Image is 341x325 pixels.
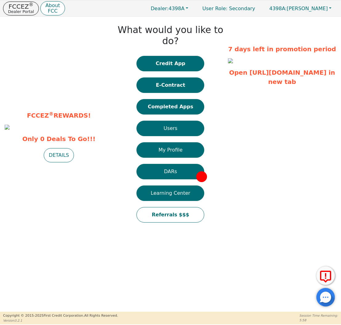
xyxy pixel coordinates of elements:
button: Dealer:4398A [144,4,195,13]
button: AboutFCC [40,1,65,16]
img: adddd023-2d30-4c69-b0f1-230e4a0bf088 [5,125,10,130]
button: FCCEZ®Dealer Portal [3,2,39,15]
span: [PERSON_NAME] [269,6,328,11]
button: My Profile [136,142,204,158]
button: E-Contract [136,77,204,93]
span: All Rights Reserved. [84,314,118,318]
button: Completed Apps [136,99,204,115]
sup: ® [49,111,54,117]
span: Only 0 Deals To Go!!! [5,134,113,144]
a: User Role: Secondary [196,2,261,15]
p: 7 days left in promotion period [228,44,336,54]
img: d35a2f15-e587-425f-9eff-eac6417066fb [228,58,233,63]
span: 4398A [151,6,185,11]
button: DARs [136,164,204,179]
span: Dealer: [151,6,168,11]
p: FCCEZ REWARDS! [5,111,113,120]
p: FCC [45,9,60,14]
p: Version 3.2.1 [3,318,118,323]
sup: ® [29,2,34,7]
p: Dealer Portal [8,10,34,14]
h1: What would you like to do? [116,24,225,47]
button: 4398A:[PERSON_NAME] [263,4,338,13]
button: DETAILS [44,148,74,162]
p: Secondary [196,2,261,15]
p: Copyright © 2015- 2025 First Credit Corporation. [3,313,118,319]
p: FCCEZ [8,3,34,10]
button: Report Error to FCC [316,266,335,285]
button: Users [136,121,204,136]
p: 5:58 [299,318,338,323]
p: Session Time Remaining: [299,313,338,318]
p: About [45,3,60,8]
span: 4398A: [269,6,287,11]
button: Learning Center [136,185,204,201]
span: User Role : [202,6,227,11]
button: Referrals $$$ [136,207,204,223]
button: Credit App [136,56,204,71]
a: Open [URL][DOMAIN_NAME] in new tab [229,69,335,85]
